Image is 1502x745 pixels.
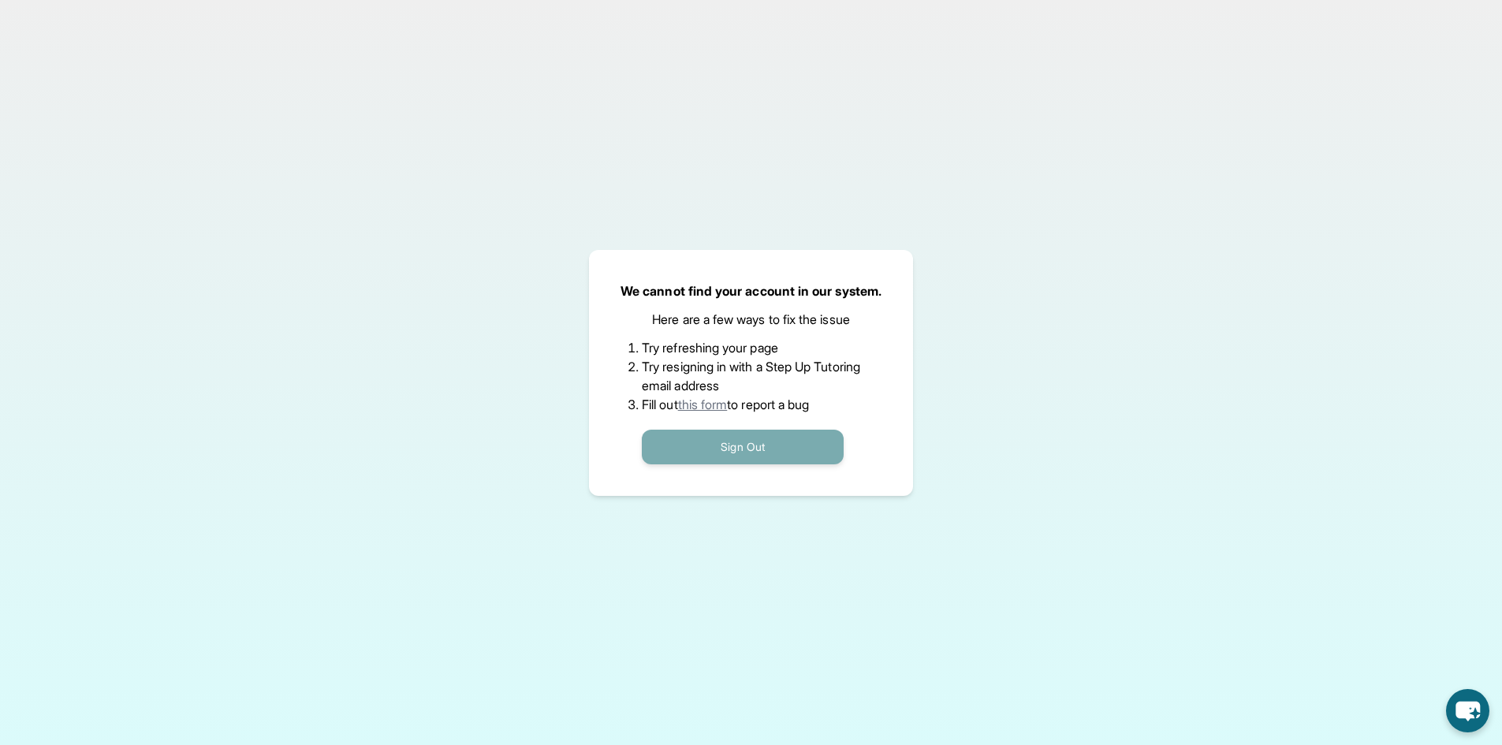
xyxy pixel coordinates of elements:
[621,281,881,300] p: We cannot find your account in our system.
[642,395,860,414] li: Fill out to report a bug
[678,397,728,412] a: this form
[1446,689,1489,732] button: chat-button
[642,338,860,357] li: Try refreshing your page
[642,438,844,454] a: Sign Out
[652,310,850,329] p: Here are a few ways to fix the issue
[642,357,860,395] li: Try resigning in with a Step Up Tutoring email address
[642,430,844,464] button: Sign Out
